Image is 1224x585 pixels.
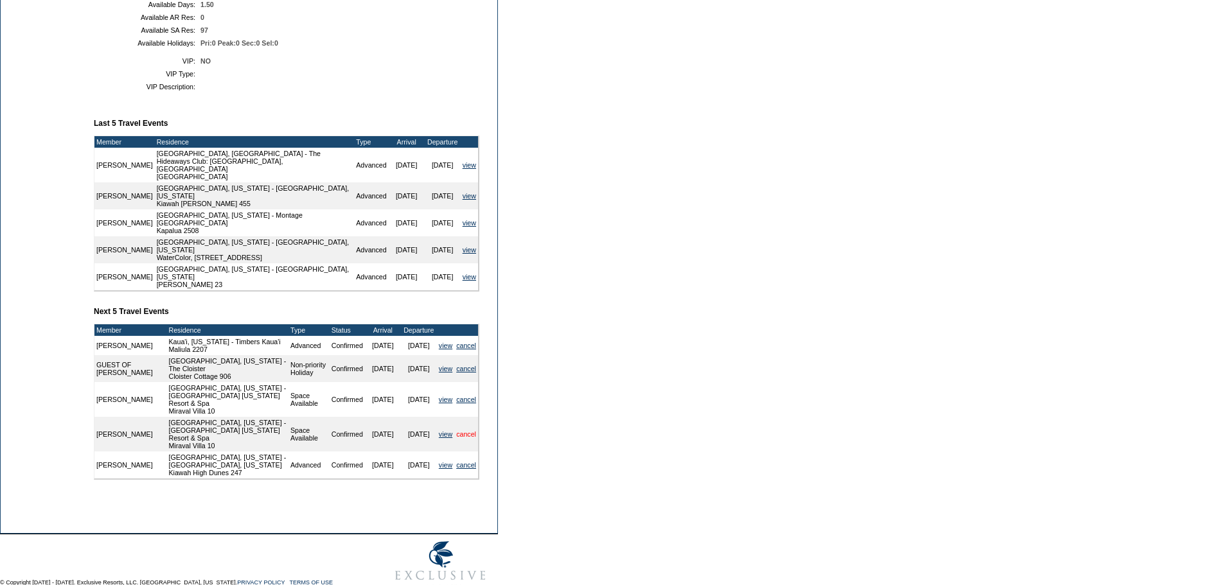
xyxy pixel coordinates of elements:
td: Residence [166,324,288,336]
td: [GEOGRAPHIC_DATA], [US_STATE] - The Cloister Cloister Cottage 906 [166,355,288,382]
td: [PERSON_NAME] [94,236,155,263]
a: view [463,192,476,200]
td: Confirmed [330,355,365,382]
td: [DATE] [365,355,401,382]
td: [DATE] [365,382,401,417]
td: Kaua'i, [US_STATE] - Timbers Kaua'i Maliula 2207 [166,336,288,355]
td: [DATE] [365,417,401,451]
a: view [439,430,452,438]
td: [PERSON_NAME] [94,451,163,478]
td: GUEST OF [PERSON_NAME] [94,355,163,382]
td: [DATE] [425,182,461,209]
td: [DATE] [401,355,437,382]
td: [GEOGRAPHIC_DATA], [US_STATE] - [GEOGRAPHIC_DATA], [US_STATE] Kiawah [PERSON_NAME] 455 [155,182,355,209]
span: 0 [200,13,204,21]
a: cancel [456,461,476,469]
span: 1.50 [200,1,214,8]
td: VIP: [99,57,195,65]
td: [GEOGRAPHIC_DATA], [GEOGRAPHIC_DATA] - The Hideaways Club: [GEOGRAPHIC_DATA], [GEOGRAPHIC_DATA] [... [155,148,355,182]
td: Type [288,324,330,336]
td: VIP Type: [99,70,195,78]
td: Advanced [354,236,388,263]
td: [DATE] [389,263,425,290]
td: [GEOGRAPHIC_DATA], [US_STATE] - Montage [GEOGRAPHIC_DATA] Kapalua 2508 [155,209,355,236]
b: Last 5 Travel Events [94,119,168,128]
td: [DATE] [425,148,461,182]
td: Confirmed [330,382,365,417]
td: Status [330,324,365,336]
td: [GEOGRAPHIC_DATA], [US_STATE] - [GEOGRAPHIC_DATA], [US_STATE] Kiawah High Dunes 247 [166,451,288,478]
td: Advanced [354,263,388,290]
td: Departure [425,136,461,148]
td: Available Holidays: [99,39,195,47]
td: [PERSON_NAME] [94,182,155,209]
td: [DATE] [401,417,437,451]
a: view [463,246,476,254]
td: [PERSON_NAME] [94,382,163,417]
td: [DATE] [425,209,461,236]
span: NO [200,57,211,65]
td: [PERSON_NAME] [94,336,163,355]
td: [DATE] [401,336,437,355]
td: Member [94,324,163,336]
td: [DATE] [425,263,461,290]
a: view [439,365,452,372]
td: Space Available [288,417,330,451]
td: Advanced [354,209,388,236]
td: Confirmed [330,417,365,451]
a: view [439,342,452,349]
td: Arrival [365,324,401,336]
td: [DATE] [389,209,425,236]
a: view [463,161,476,169]
span: Pri:0 Peak:0 Sec:0 Sel:0 [200,39,278,47]
td: Confirmed [330,451,365,478]
a: cancel [456,365,476,372]
td: Arrival [389,136,425,148]
a: cancel [456,396,476,403]
td: [GEOGRAPHIC_DATA], [US_STATE] - [GEOGRAPHIC_DATA], [US_STATE] WaterColor, [STREET_ADDRESS] [155,236,355,263]
b: Next 5 Travel Events [94,307,169,316]
td: [DATE] [401,451,437,478]
td: Type [354,136,388,148]
td: Non-priority Holiday [288,355,330,382]
td: Confirmed [330,336,365,355]
td: [PERSON_NAME] [94,263,155,290]
td: Available SA Res: [99,26,195,34]
td: [DATE] [389,148,425,182]
span: 97 [200,26,208,34]
td: Departure [401,324,437,336]
td: [DATE] [365,336,401,355]
td: Space Available [288,382,330,417]
td: [DATE] [389,182,425,209]
a: cancel [456,342,476,349]
td: [DATE] [365,451,401,478]
td: Residence [155,136,355,148]
td: Advanced [354,148,388,182]
td: VIP Description: [99,83,195,91]
a: cancel [456,430,476,438]
td: [GEOGRAPHIC_DATA], [US_STATE] - [GEOGRAPHIC_DATA] [US_STATE] Resort & Spa Miraval Villa 10 [166,382,288,417]
a: view [463,273,476,281]
td: [DATE] [389,236,425,263]
td: [DATE] [401,382,437,417]
a: view [439,396,452,403]
td: [DATE] [425,236,461,263]
td: Available AR Res: [99,13,195,21]
td: Advanced [354,182,388,209]
td: Advanced [288,336,330,355]
td: Available Days: [99,1,195,8]
td: [PERSON_NAME] [94,148,155,182]
td: [PERSON_NAME] [94,417,163,451]
td: Advanced [288,451,330,478]
a: view [439,461,452,469]
a: view [463,219,476,227]
td: Member [94,136,155,148]
td: [PERSON_NAME] [94,209,155,236]
td: [GEOGRAPHIC_DATA], [US_STATE] - [GEOGRAPHIC_DATA] [US_STATE] Resort & Spa Miraval Villa 10 [166,417,288,451]
td: [GEOGRAPHIC_DATA], [US_STATE] - [GEOGRAPHIC_DATA], [US_STATE] [PERSON_NAME] 23 [155,263,355,290]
